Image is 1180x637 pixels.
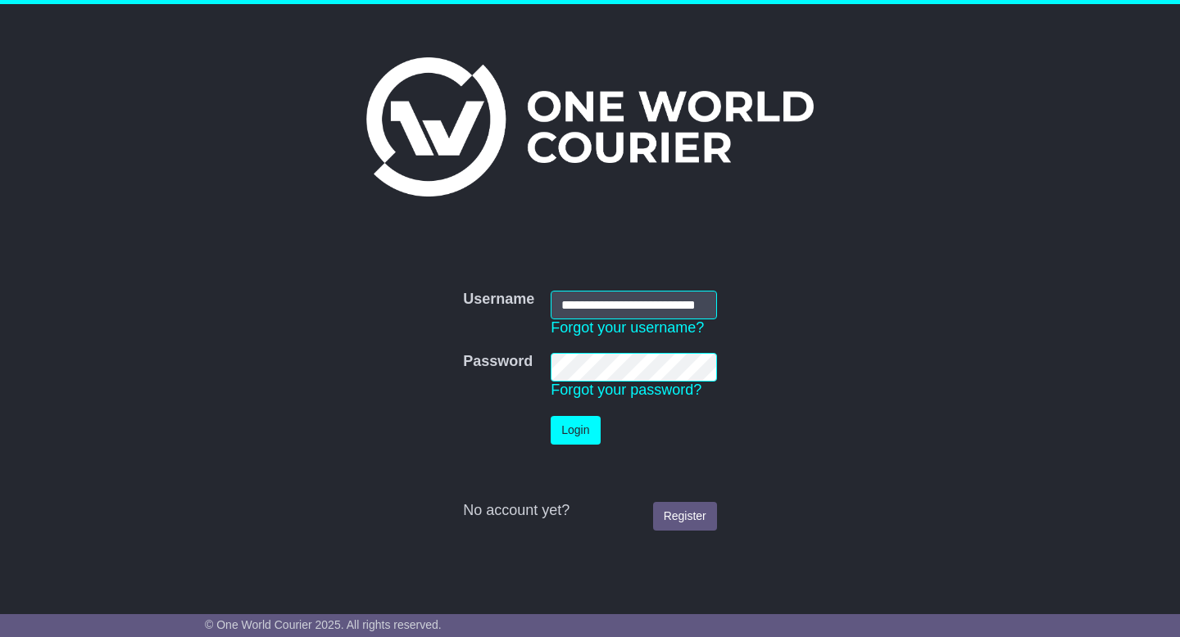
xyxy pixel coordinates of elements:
[463,502,717,520] div: No account yet?
[653,502,717,531] a: Register
[366,57,814,197] img: One World
[463,353,533,371] label: Password
[551,416,600,445] button: Login
[205,618,442,631] span: © One World Courier 2025. All rights reserved.
[551,319,704,336] a: Forgot your username?
[551,382,701,398] a: Forgot your password?
[463,291,534,309] label: Username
